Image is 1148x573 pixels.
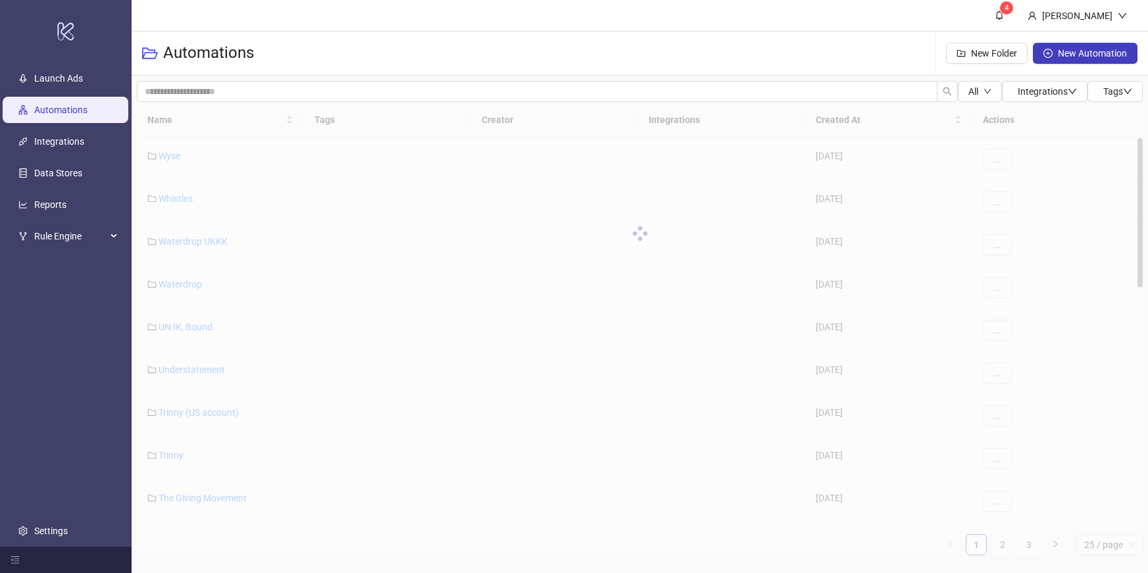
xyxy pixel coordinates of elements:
[1068,87,1077,96] span: down
[1000,1,1013,14] sup: 4
[1018,86,1077,97] span: Integrations
[163,43,254,64] h3: Automations
[1103,86,1132,97] span: Tags
[1037,9,1118,23] div: [PERSON_NAME]
[1028,11,1037,20] span: user
[34,199,66,210] a: Reports
[34,526,68,536] a: Settings
[34,105,87,115] a: Automations
[1005,3,1009,12] span: 4
[1118,11,1127,20] span: down
[958,81,1002,102] button: Alldown
[1002,81,1087,102] button: Integrationsdown
[957,49,966,58] span: folder-add
[18,232,28,241] span: fork
[984,87,991,95] span: down
[995,11,1004,20] span: bell
[1033,43,1137,64] button: New Automation
[34,168,82,178] a: Data Stores
[943,87,952,96] span: search
[971,48,1017,59] span: New Folder
[968,86,978,97] span: All
[946,43,1028,64] button: New Folder
[1043,49,1053,58] span: plus-circle
[11,555,20,564] span: menu-fold
[1123,87,1132,96] span: down
[1058,48,1127,59] span: New Automation
[34,73,83,84] a: Launch Ads
[34,136,84,147] a: Integrations
[142,45,158,61] span: folder-open
[34,223,107,249] span: Rule Engine
[1087,81,1143,102] button: Tagsdown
